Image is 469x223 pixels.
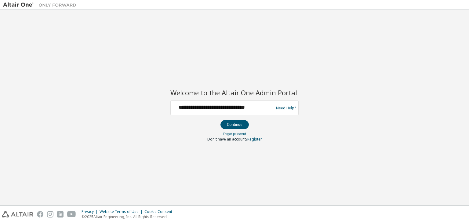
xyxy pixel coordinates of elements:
[170,88,299,97] h2: Welcome to the Altair One Admin Portal
[82,214,176,219] p: © 2025 Altair Engineering, Inc. All Rights Reserved.
[207,137,247,142] span: Don't have an account?
[37,211,43,218] img: facebook.svg
[100,209,144,214] div: Website Terms of Use
[82,209,100,214] div: Privacy
[47,211,53,218] img: instagram.svg
[247,137,262,142] a: Register
[3,2,79,8] img: Altair One
[223,132,246,136] a: Forgot password
[2,211,33,218] img: altair_logo.svg
[57,211,64,218] img: linkedin.svg
[220,120,249,129] button: Continue
[67,211,76,218] img: youtube.svg
[144,209,176,214] div: Cookie Consent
